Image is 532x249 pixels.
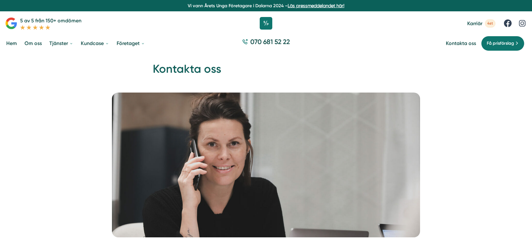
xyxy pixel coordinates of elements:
[487,40,514,47] span: Få prisförslag
[23,35,43,51] a: Om oss
[288,3,344,8] a: Läs pressmeddelandet här!
[3,3,529,9] p: Vi vann Årets Unga Företagare i Dalarna 2024 –
[467,19,496,28] a: Karriär 4st
[481,36,524,51] a: Få prisförslag
[80,35,110,51] a: Kundcase
[250,37,290,46] span: 070 681 52 22
[240,37,292,49] a: 070 681 52 22
[20,17,81,25] p: 5 av 5 från 150+ omdömen
[153,61,379,82] h1: Kontakta oss
[112,93,420,237] img: Kontakta oss
[115,35,146,51] a: Företaget
[467,20,482,26] span: Karriär
[5,35,18,51] a: Hem
[485,19,496,28] span: 4st
[446,40,476,46] a: Kontakta oss
[48,35,75,51] a: Tjänster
